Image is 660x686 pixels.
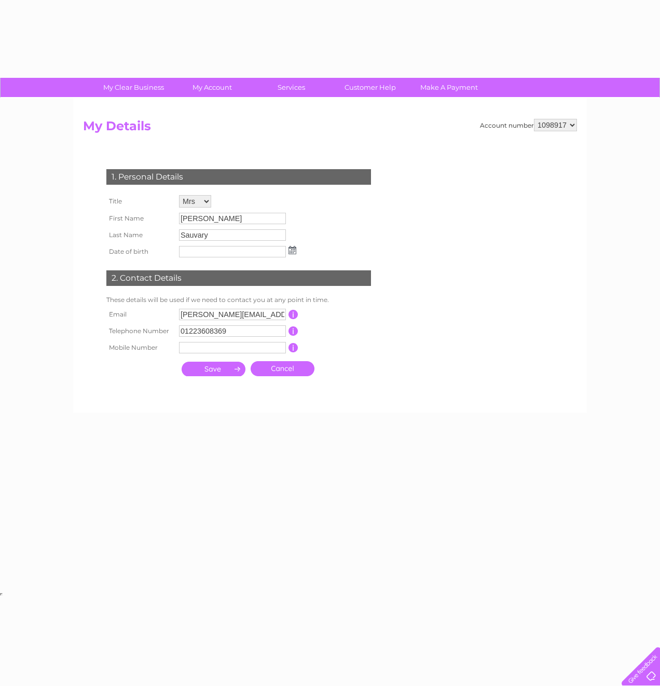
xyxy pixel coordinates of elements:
a: Make A Payment [406,78,492,97]
div: 1. Personal Details [106,169,371,185]
th: Date of birth [104,243,176,260]
h2: My Details [83,119,577,139]
img: ... [288,246,296,254]
a: Cancel [251,361,314,376]
th: Last Name [104,227,176,243]
th: First Name [104,210,176,227]
input: Information [288,326,298,336]
a: Customer Help [327,78,413,97]
input: Information [288,310,298,319]
th: Email [104,306,176,323]
input: Information [288,343,298,352]
th: Title [104,193,176,210]
div: Account number [480,119,577,131]
a: My Clear Business [91,78,176,97]
div: 2. Contact Details [106,270,371,286]
td: These details will be used if we need to contact you at any point in time. [104,294,374,306]
a: Services [249,78,334,97]
th: Telephone Number [104,323,176,339]
input: Submit [182,362,245,376]
a: My Account [170,78,255,97]
th: Mobile Number [104,339,176,356]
